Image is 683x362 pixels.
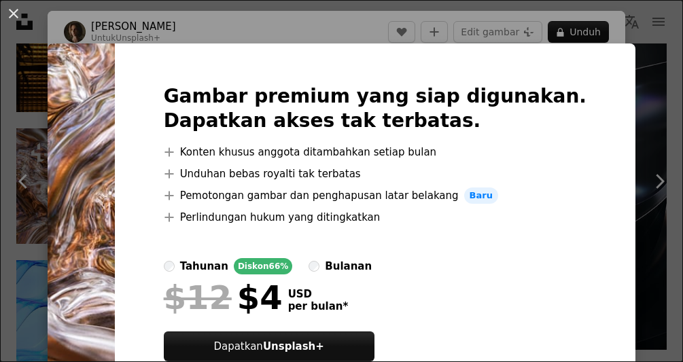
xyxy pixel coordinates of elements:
[164,187,586,204] li: Pemotongan gambar dan penghapusan latar belakang
[164,280,283,315] div: $4
[164,331,374,361] button: DapatkanUnsplash+
[164,280,232,315] span: $12
[164,209,586,225] li: Perlindungan hukum yang ditingkatkan
[164,166,586,182] li: Unduhan bebas royalti tak terbatas
[288,288,349,300] span: USD
[164,84,586,133] h2: Gambar premium yang siap digunakan. Dapatkan akses tak terbatas.
[288,300,349,312] span: per bulan *
[180,258,228,274] div: tahunan
[464,187,498,204] span: Baru
[325,258,372,274] div: bulanan
[263,340,324,352] strong: Unsplash+
[164,144,586,160] li: Konten khusus anggota ditambahkan setiap bulan
[164,261,175,272] input: tahunanDiskon66%
[234,258,292,274] div: Diskon 66%
[309,261,319,272] input: bulanan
